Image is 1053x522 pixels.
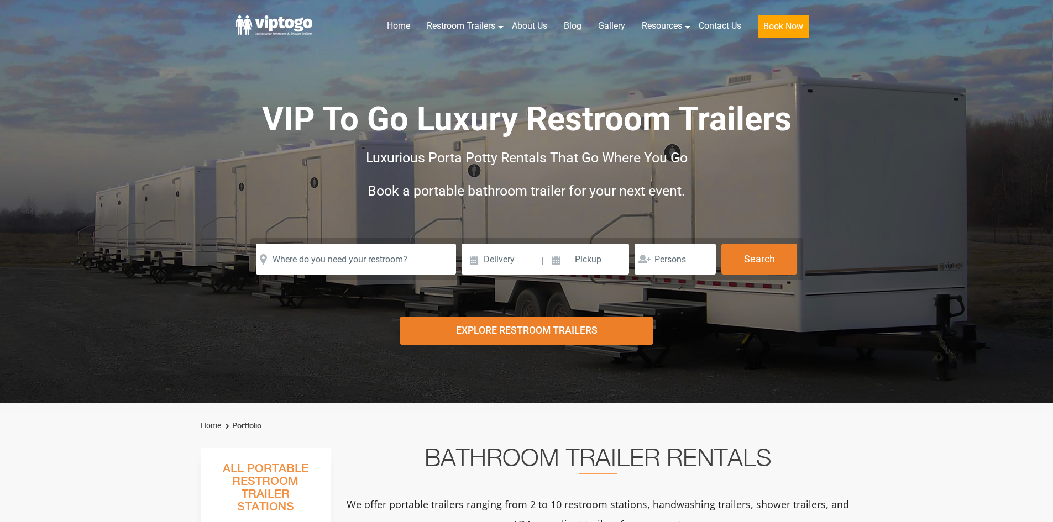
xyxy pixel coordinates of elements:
[750,14,817,44] a: Book Now
[556,14,590,38] a: Blog
[379,14,418,38] a: Home
[201,421,221,430] a: Home
[633,14,690,38] a: Resources
[223,419,261,433] li: Portfolio
[546,244,630,275] input: Pickup
[542,244,544,279] span: |
[635,244,716,275] input: Persons
[462,244,541,275] input: Delivery
[400,317,653,345] div: Explore Restroom Trailers
[721,244,797,275] button: Search
[366,150,688,166] span: Luxurious Porta Potty Rentals That Go Where You Go
[418,14,504,38] a: Restroom Trailers
[262,99,792,139] span: VIP To Go Luxury Restroom Trailers
[758,15,809,38] button: Book Now
[504,14,556,38] a: About Us
[256,244,456,275] input: Where do you need your restroom?
[590,14,633,38] a: Gallery
[368,183,685,199] span: Book a portable bathroom trailer for your next event.
[690,14,750,38] a: Contact Us
[345,448,851,474] h2: Bathroom Trailer Rentals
